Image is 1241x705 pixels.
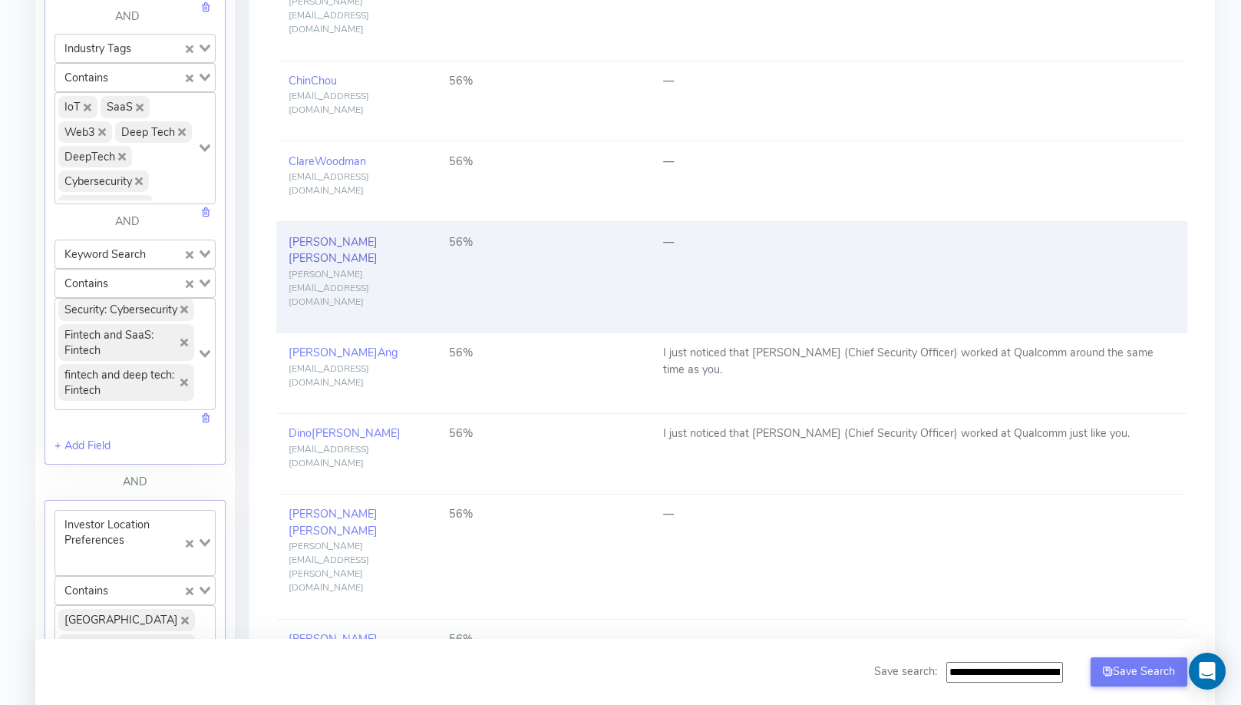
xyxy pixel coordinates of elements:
span: Web3 [58,121,112,143]
span: [GEOGRAPHIC_DATA] [58,634,195,656]
span: Contains [58,67,114,88]
span: [PERSON_NAME] [289,523,378,538]
span: [EMAIL_ADDRESS][DOMAIN_NAME] [289,362,369,389]
span: [PERSON_NAME][EMAIL_ADDRESS][PERSON_NAME][DOMAIN_NAME] [289,540,369,594]
td: — [652,222,1187,333]
span: Cybersecurity [58,170,149,192]
button: Deselect DeepTech [118,153,126,161]
span: fintech and deep tech: Fintech [58,364,194,401]
button: Save Search [1091,657,1187,687]
input: Search for option [116,67,182,88]
div: AND [54,213,200,230]
span: Ang [378,345,398,360]
span: [GEOGRAPHIC_DATA] [58,609,195,631]
a: ClareWoodman [289,154,366,169]
input: Search for option [57,554,182,572]
div: 56% [449,631,640,648]
button: Clear Selected [186,70,193,87]
input: Search for option [139,38,182,59]
td: I just noticed that [PERSON_NAME] (Chief Security Officer) worked at Qualcomm around the same tim... [652,333,1187,414]
a: ChinChou [289,73,337,88]
span: Industry Tags [58,38,137,59]
input: Search for option [116,273,182,294]
span: AND [123,474,147,489]
button: Deselect Deep Tech [178,128,186,136]
button: Deselect Web3 [98,128,106,136]
span: SaaS [101,96,150,118]
a: Dino[PERSON_NAME] [289,425,401,441]
div: 56% [449,425,640,442]
span: [PERSON_NAME] [312,425,401,441]
td: I just noticed that [PERSON_NAME] (Chief Security Officer) worked at Qualcomm just like you. [652,414,1187,495]
button: Clear Selected [186,246,193,263]
a: + Add Field [54,438,111,453]
span: Cloud Security [58,195,153,217]
span: IoT [58,96,97,118]
span: Security: Cybersecurity [58,299,194,320]
span: Investor Location Preferences [58,514,180,551]
a: Delete this field [200,410,211,425]
button: Clear Selected [186,583,193,600]
td: — [652,141,1187,222]
div: Search for option [54,269,216,298]
button: Deselect Canada [181,617,189,624]
div: Search for option [54,576,216,605]
div: Search for option [54,240,216,269]
div: Search for option [54,510,216,577]
button: Deselect fintech and deep tech: Fintech [180,379,188,386]
span: Contains [58,580,114,601]
button: Clear Selected [186,40,193,57]
button: Clear Selected [186,535,193,551]
div: 56% [449,345,640,362]
span: [PERSON_NAME] [289,250,378,266]
button: Deselect IoT [84,104,91,111]
span: [EMAIL_ADDRESS][DOMAIN_NAME] [289,170,369,197]
span: [EMAIL_ADDRESS][DOMAIN_NAME] [289,443,369,469]
span: Contains [58,273,114,294]
button: Clear Selected [186,275,193,292]
div: Search for option [54,34,216,63]
span: Save search: [874,664,937,679]
span: Keyword Search [58,243,152,265]
span: Fintech and SaaS: Fintech [58,324,194,361]
div: 56% [449,154,640,170]
div: Search for option [54,605,216,683]
button: Deselect Cybersecurity [135,177,143,185]
div: Search for option [54,298,216,410]
span: [EMAIL_ADDRESS][DOMAIN_NAME] [289,90,369,116]
input: Search for option [57,404,196,422]
span: DeepTech [58,146,132,167]
div: 56% [449,506,640,523]
button: Deselect Security: Cybersecurity [180,306,188,313]
td: — [652,61,1187,141]
input: Search for option [116,580,182,601]
span: [PERSON_NAME][EMAIL_ADDRESS][DOMAIN_NAME] [289,268,369,308]
a: Delete this field [200,204,211,220]
input: Search for option [153,243,182,265]
a: [PERSON_NAME]Ang [289,345,398,360]
a: [PERSON_NAME][PERSON_NAME] [289,631,378,664]
span: Chou [311,73,337,88]
div: 56% [449,73,640,90]
div: AND [54,8,200,25]
td: — [652,495,1187,620]
a: [PERSON_NAME][PERSON_NAME] [289,506,378,538]
span: Deep Tech [115,121,192,143]
div: 56% [449,234,640,251]
button: Deselect Fintech and SaaS: Fintech [180,339,188,346]
button: Deselect SaaS [136,104,144,111]
div: Search for option [54,63,216,92]
a: [PERSON_NAME][PERSON_NAME] [289,234,378,266]
span: Woodman [315,154,366,169]
div: Search for option [54,92,216,204]
div: Open Intercom Messenger [1189,653,1226,690]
